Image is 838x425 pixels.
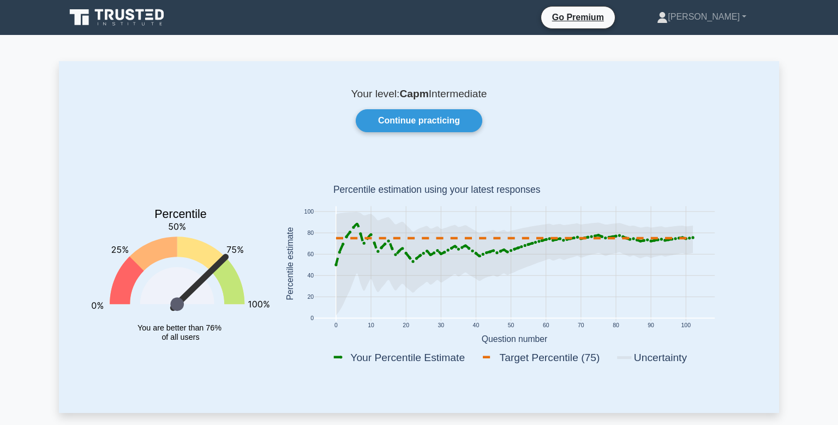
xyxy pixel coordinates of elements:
text: 80 [613,323,619,329]
tspan: You are better than 76% [137,323,222,332]
text: 30 [438,323,444,329]
text: Percentile estimation using your latest responses [333,185,541,196]
text: 20 [403,323,409,329]
a: Continue practicing [356,109,482,132]
text: Percentile estimate [285,227,295,300]
text: Percentile [154,208,207,221]
text: 0 [310,316,314,322]
text: 20 [307,294,314,300]
text: 60 [543,323,549,329]
text: 70 [578,323,584,329]
a: Go Premium [546,10,610,24]
text: Question number [482,334,548,344]
text: 10 [368,323,374,329]
text: 100 [304,209,314,215]
p: Your level: Intermediate [85,87,753,101]
text: 60 [307,251,314,257]
text: 0 [334,323,338,329]
text: 80 [307,230,314,236]
b: Capm [399,88,428,99]
text: 40 [307,273,314,279]
text: 40 [473,323,480,329]
a: [PERSON_NAME] [631,6,773,28]
text: 90 [648,323,654,329]
text: 100 [681,323,691,329]
tspan: of all users [161,333,199,341]
text: 50 [508,323,514,329]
